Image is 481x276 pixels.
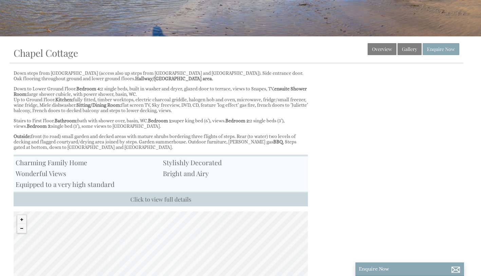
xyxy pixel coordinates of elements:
button: Zoom in [17,215,26,224]
li: Wonderful Views [14,168,161,179]
strong: Sitting/Dining Room: [76,102,121,108]
strong: Outside: [14,134,31,139]
strong: Bedroom 3: [27,123,51,129]
strong: ensuite Shower Room: [14,86,307,97]
p: Down steps from [GEOGRAPHIC_DATA] (access also up steps from [GEOGRAPHIC_DATA] and [GEOGRAPHIC_DA... [14,70,308,81]
strong: Bedroom 4: [76,86,101,91]
strong: Bathroom: [55,118,77,123]
li: Bright and Airy [161,168,308,179]
button: Zoom out [17,224,26,233]
strong: Bedroom 1: [148,118,172,123]
p: front (to road) small garden and decked areas with mature shrubs bordering three flights of steps... [14,134,308,150]
a: Enquire Now [423,43,459,55]
a: Chapel Cottage [14,47,78,59]
a: Gallery [397,43,422,55]
p: Stairs to First Floor. bath with shower over, basin, WC. super king bed (6’), views. 2 single bed... [14,118,308,129]
li: Stylishly Decorated [161,157,308,168]
a: Overview [368,43,396,55]
a: Click to view full details [14,192,308,206]
strong: Hallway/[GEOGRAPHIC_DATA] area. [135,76,213,81]
li: Equipped to a very high standard [14,179,161,190]
p: Enquire Now [359,266,461,272]
strong: BBQ [273,139,283,144]
strong: Kitchen: [55,97,73,102]
li: Charming Family Home [14,157,161,168]
p: Down to Lower Ground Floor. 2 single beds, built in washer and dryer, glazed door to terrace, vie... [14,86,308,113]
strong: Bedroom 2: [225,118,250,123]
